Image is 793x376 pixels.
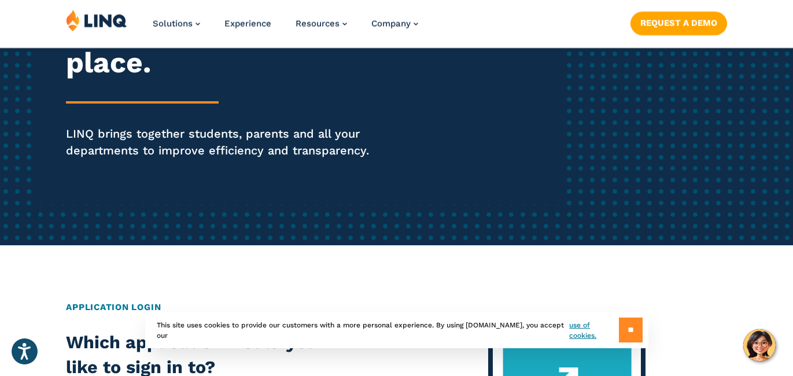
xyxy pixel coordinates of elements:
[66,126,371,158] p: LINQ brings together students, parents and all your departments to improve efficiency and transpa...
[153,9,418,47] nav: Primary Navigation
[296,19,340,29] span: Resources
[145,312,648,348] div: This site uses cookies to provide our customers with a more personal experience. By using [DOMAIN...
[630,12,727,35] a: Request a Demo
[66,9,127,31] img: LINQ | K‑12 Software
[371,19,418,29] a: Company
[66,301,726,314] h2: Application Login
[224,19,271,29] a: Experience
[630,9,727,35] nav: Button Navigation
[153,19,200,29] a: Solutions
[153,19,193,29] span: Solutions
[743,329,776,362] button: Hello, have a question? Let’s chat.
[371,19,411,29] span: Company
[296,19,347,29] a: Resources
[569,320,618,341] a: use of cookies.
